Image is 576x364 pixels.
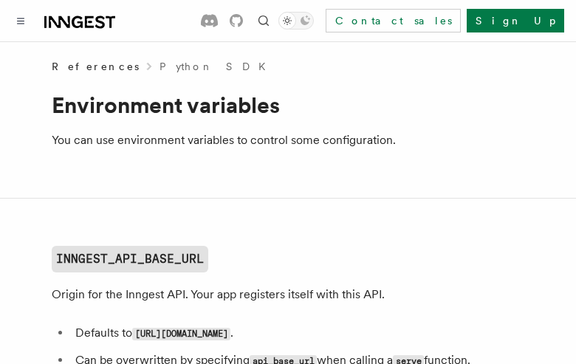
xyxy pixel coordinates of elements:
a: Sign Up [467,9,564,32]
button: Find something... [255,12,272,30]
span: References [52,59,139,74]
p: You can use environment variables to control some configuration. [52,130,524,151]
a: INNGEST_API_BASE_URL [52,246,208,272]
p: Origin for the Inngest API. Your app registers itself with this API. [52,284,524,305]
h1: Environment variables [52,92,524,118]
a: Python SDK [160,59,275,74]
button: Toggle navigation [12,12,30,30]
button: Toggle dark mode [278,12,314,30]
a: Contact sales [326,9,461,32]
code: [URL][DOMAIN_NAME] [132,328,230,340]
li: Defaults to . [71,323,524,344]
